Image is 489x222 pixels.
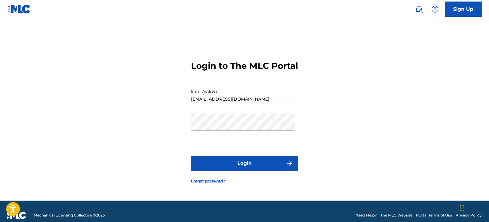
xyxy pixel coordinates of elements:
img: search [415,6,423,13]
a: Privacy Policy [456,213,482,218]
a: Need Help? [355,213,377,218]
span: Mechanical Licensing Collective © 2025 [34,213,105,218]
a: Portal Terms of Use [416,213,452,218]
img: help [431,6,439,13]
a: Sign Up [445,2,482,17]
a: Forgot password? [191,178,225,184]
h3: Login to The MLC Portal [191,61,298,71]
iframe: Chat Widget [458,193,489,222]
img: MLC Logo [7,5,31,13]
button: Login [191,156,298,171]
img: logo [7,212,26,219]
img: f7272a7cc735f4ea7f67.svg [286,160,293,167]
a: Public Search [413,3,425,15]
a: The MLC Website [380,213,412,218]
div: Drag [460,199,464,217]
div: Help [429,3,441,15]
